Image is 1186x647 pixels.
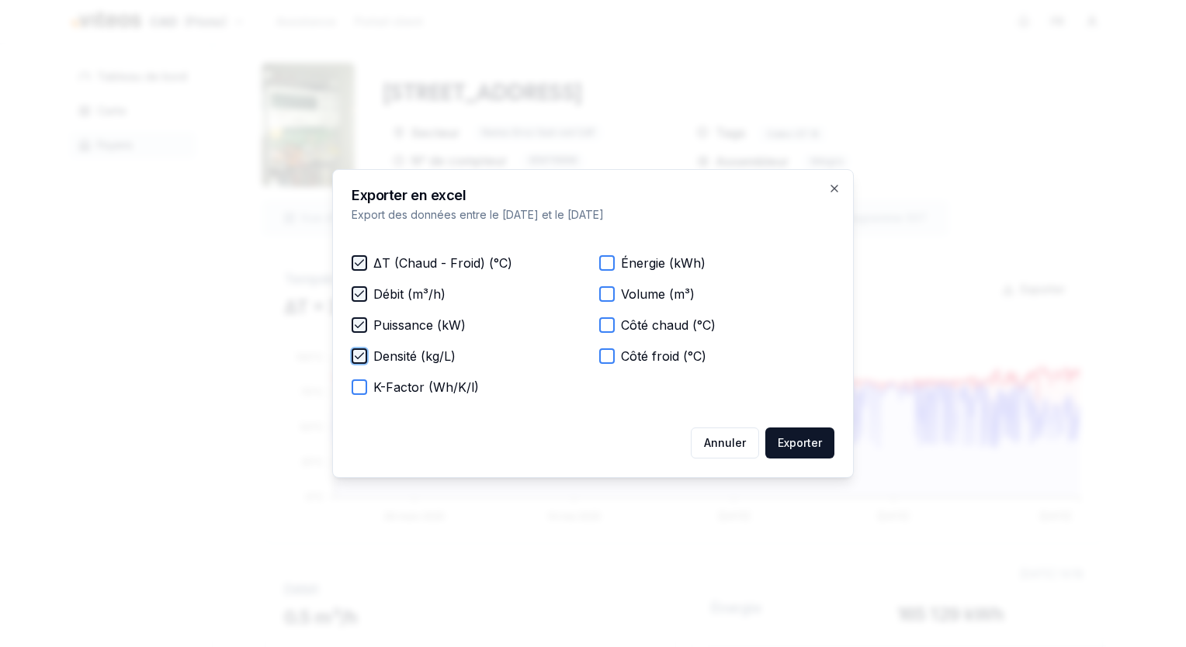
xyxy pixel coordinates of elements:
[352,189,834,202] h2: Exporter en excel
[691,427,759,458] button: Annuler
[765,427,834,458] button: Exporter
[621,285,695,303] label: Volume (m³)
[621,254,706,272] label: Énergie (kWh)
[373,316,466,334] label: Puissance (kW)
[621,316,716,334] label: Côté chaud (°C)
[352,207,834,223] p: Export des données entre le [DATE] et le [DATE]
[373,378,479,396] label: K-Factor (Wh/K/l)
[621,347,706,365] label: Côté froid (°C)
[373,254,512,272] label: ΔT (Chaud - Froid) (°C)
[373,347,456,365] label: Densité (kg/L)
[373,285,446,303] label: Débit (m³/h)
